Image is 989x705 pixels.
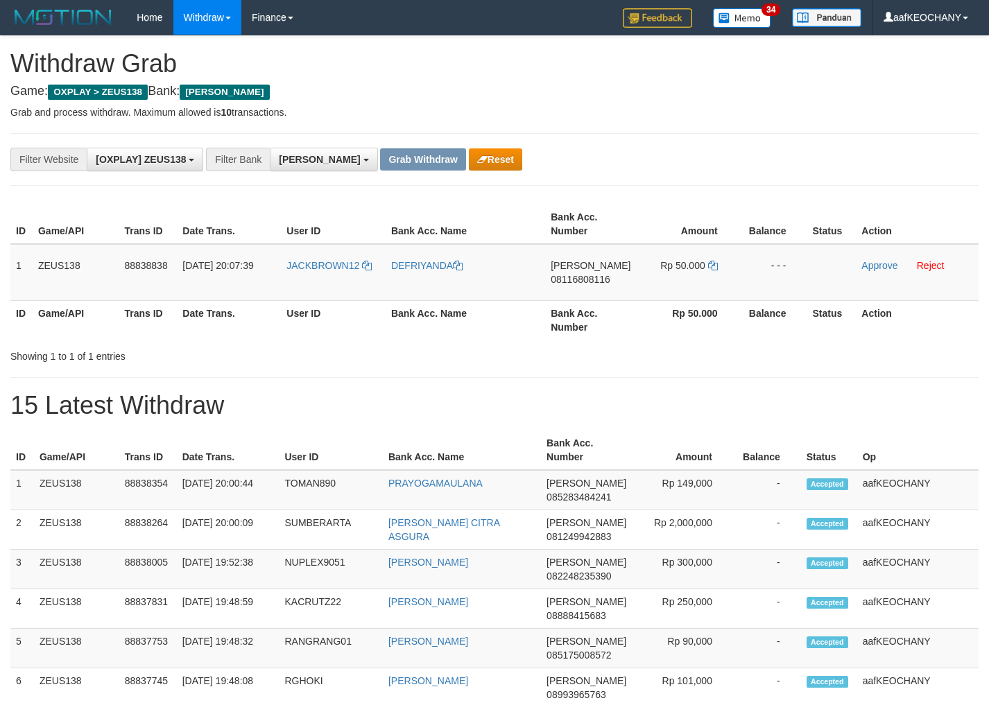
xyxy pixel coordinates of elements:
td: - [733,470,801,510]
th: Bank Acc. Name [383,430,541,470]
span: Accepted [807,478,848,490]
th: Trans ID [119,300,177,340]
td: aafKEOCHANY [857,550,979,589]
td: ZEUS138 [34,470,119,510]
a: PRAYOGAMAULANA [388,478,483,489]
span: Accepted [807,518,848,530]
td: 3 [10,550,34,589]
td: NUPLEX9051 [279,550,383,589]
a: Reject [917,260,945,271]
span: Copy 08888415683 to clipboard [547,610,606,621]
span: [PERSON_NAME] [547,478,626,489]
th: Game/API [33,204,119,244]
th: Rp 50.000 [636,300,738,340]
div: Filter Website [10,148,87,171]
th: Date Trans. [177,300,281,340]
span: JACKBROWN12 [286,260,359,271]
a: [PERSON_NAME] [388,636,468,647]
td: aafKEOCHANY [857,510,979,550]
a: Approve [861,260,897,271]
span: [PERSON_NAME] [547,557,626,568]
span: Copy 085283484241 to clipboard [547,491,611,503]
td: - [733,550,801,589]
span: Copy 081249942883 to clipboard [547,531,611,542]
td: 1 [10,244,33,301]
td: - [733,510,801,550]
span: Accepted [807,557,848,569]
img: Button%20Memo.svg [713,8,771,28]
span: [PERSON_NAME] [547,636,626,647]
span: [OXPLAY] ZEUS138 [96,154,186,165]
td: KACRUTZ22 [279,589,383,629]
a: DEFRIYANDA [391,260,463,271]
div: Filter Bank [206,148,270,171]
button: [PERSON_NAME] [270,148,377,171]
th: Trans ID [119,430,177,470]
td: TOMAN890 [279,470,383,510]
td: 2 [10,510,34,550]
td: [DATE] 19:48:59 [177,589,279,629]
th: Bank Acc. Number [541,430,632,470]
td: 88838005 [119,550,177,589]
td: 88838354 [119,470,177,510]
td: 4 [10,589,34,629]
span: Copy 08116808116 to clipboard [551,274,610,285]
th: Game/API [33,300,119,340]
th: Action [856,300,979,340]
span: Rp 50.000 [660,260,705,271]
th: Status [807,204,857,244]
td: Rp 90,000 [632,629,733,668]
th: Game/API [34,430,119,470]
span: Copy 08993965763 to clipboard [547,689,606,700]
span: 88838838 [124,260,167,271]
td: ZEUS138 [33,244,119,301]
span: Copy 082248235390 to clipboard [547,571,611,582]
img: Feedback.jpg [623,8,692,28]
td: - - - [739,244,807,301]
td: aafKEOCHANY [857,470,979,510]
th: ID [10,430,34,470]
th: Amount [636,204,738,244]
h4: Game: Bank: [10,85,979,98]
th: User ID [281,300,386,340]
th: Balance [739,300,807,340]
td: 5 [10,629,34,668]
span: Accepted [807,636,848,648]
th: Trans ID [119,204,177,244]
a: [PERSON_NAME] [388,596,468,607]
th: Status [801,430,857,470]
span: Accepted [807,676,848,688]
th: ID [10,204,33,244]
th: Balance [739,204,807,244]
h1: 15 Latest Withdraw [10,392,979,419]
span: Accepted [807,597,848,609]
td: aafKEOCHANY [857,629,979,668]
td: RANGRANG01 [279,629,383,668]
span: [PERSON_NAME] [547,596,626,607]
span: [PERSON_NAME] [551,260,630,271]
th: Op [857,430,979,470]
div: Showing 1 to 1 of 1 entries [10,344,402,363]
td: 88837831 [119,589,177,629]
img: MOTION_logo.png [10,7,116,28]
a: [PERSON_NAME] CITRA ASGURA [388,517,499,542]
th: User ID [281,204,386,244]
td: [DATE] 20:00:44 [177,470,279,510]
span: [PERSON_NAME] [547,517,626,528]
td: Rp 300,000 [632,550,733,589]
th: Bank Acc. Name [386,300,545,340]
span: [PERSON_NAME] [180,85,269,100]
td: SUMBERARTA [279,510,383,550]
button: [OXPLAY] ZEUS138 [87,148,203,171]
td: ZEUS138 [34,550,119,589]
span: Copy 085175008572 to clipboard [547,650,611,661]
td: ZEUS138 [34,629,119,668]
th: Bank Acc. Number [545,300,636,340]
th: Bank Acc. Number [545,204,636,244]
span: OXPLAY > ZEUS138 [48,85,148,100]
img: panduan.png [792,8,861,27]
th: User ID [279,430,383,470]
td: 1 [10,470,34,510]
p: Grab and process withdraw. Maximum allowed is transactions. [10,105,979,119]
td: aafKEOCHANY [857,589,979,629]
